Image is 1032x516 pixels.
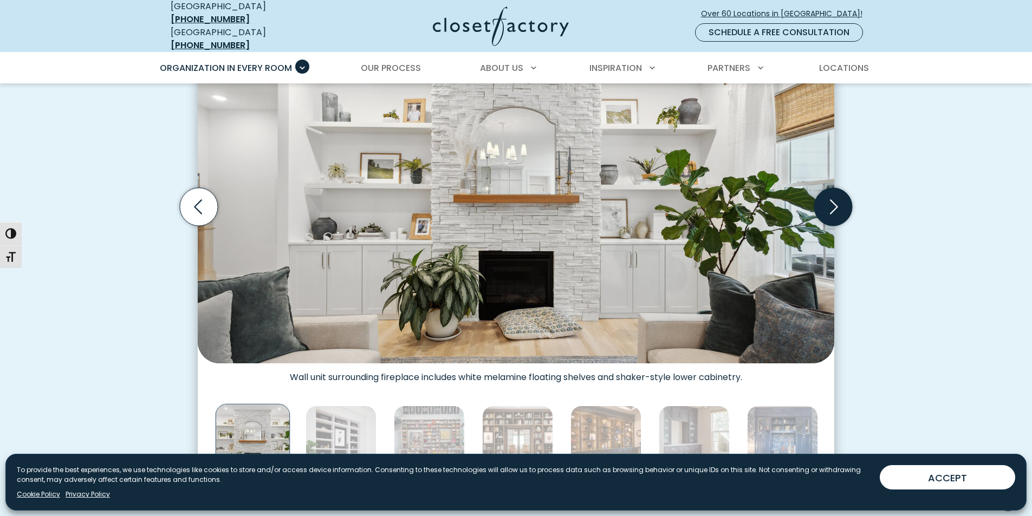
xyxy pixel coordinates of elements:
[589,62,642,74] span: Inspiration
[659,406,730,476] img: Dark wood built-in cabinetry with upper and lower storage
[880,465,1015,489] button: ACCEPT
[433,6,569,46] img: Closet Factory Logo
[810,184,856,230] button: Next slide
[198,363,834,383] figcaption: Wall unit surrounding fireplace includes white melamine floating shelves and shaker-style lower c...
[17,489,60,499] a: Cookie Policy
[66,489,110,499] a: Privacy Policy
[216,404,290,479] img: Symmetrical white wall unit with floating shelves and cabinetry flanking a stacked stone fireplace
[176,184,222,230] button: Previous slide
[17,465,871,485] p: To provide the best experiences, we use technologies like cookies to store and/or access device i...
[171,39,250,51] a: [PHONE_NUMBER]
[171,26,328,52] div: [GEOGRAPHIC_DATA]
[198,30,834,363] img: Symmetrical white wall unit with floating shelves and cabinetry flanking a stacked stone fireplace
[701,8,871,19] span: Over 60 Locations in [GEOGRAPHIC_DATA]!
[570,406,641,476] img: Custom wood wall unit with built-in lighting, open display shelving, and lower closed cabinetry
[171,13,250,25] a: [PHONE_NUMBER]
[819,62,869,74] span: Locations
[160,62,292,74] span: Organization in Every Room
[480,62,523,74] span: About Us
[695,23,863,42] a: Schedule a Free Consultation
[700,4,872,23] a: Over 60 Locations in [GEOGRAPHIC_DATA]!
[747,406,818,476] img: Elegant navy blue built-in cabinetry with glass doors and open shelving
[152,53,880,83] nav: Primary Menu
[306,406,377,476] img: Contemporary built-in with white shelving and black backing and marble countertop
[708,62,750,74] span: Partners
[394,406,465,476] img: Modern wall-to-wall shelving with grid layout and integrated art display
[482,406,553,476] img: Grand library wall with built-in bookshelves and rolling ladder
[361,62,421,74] span: Our Process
